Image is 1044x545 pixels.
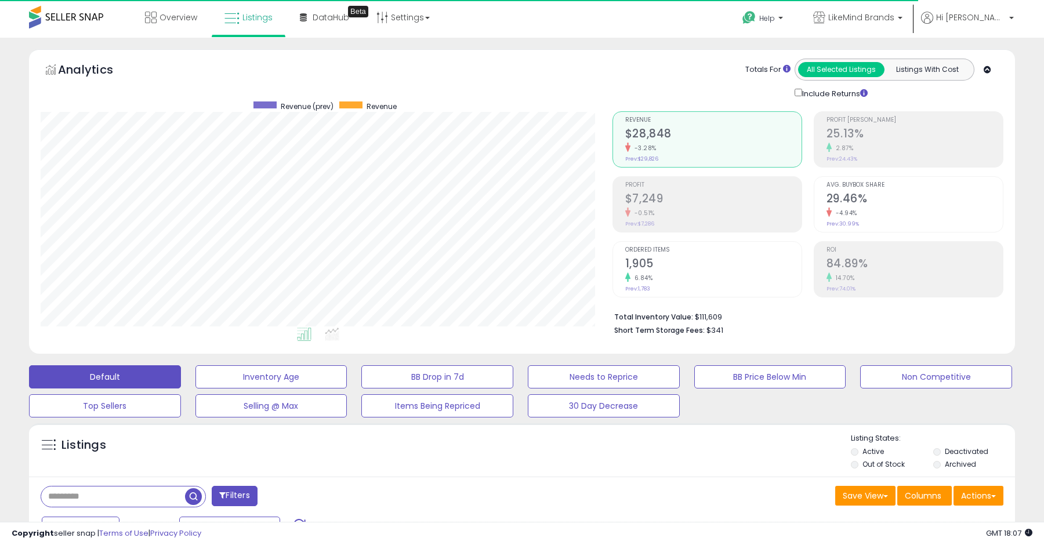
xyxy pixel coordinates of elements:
[361,365,513,388] button: BB Drop in 7d
[826,117,1003,123] span: Profit [PERSON_NAME]
[528,365,680,388] button: Needs to Reprice
[625,220,654,227] small: Prev: $7,286
[12,528,201,539] div: seller snap | |
[625,247,802,253] span: Ordered Items
[742,10,756,25] i: Get Help
[630,209,655,217] small: -0.51%
[195,365,347,388] button: Inventory Age
[625,257,802,272] h2: 1,905
[614,309,995,323] li: $111,609
[921,12,1014,38] a: Hi [PERSON_NAME]
[954,486,1003,506] button: Actions
[862,459,905,469] label: Out of Stock
[348,6,368,17] div: Tooltip anchor
[630,274,653,282] small: 6.84%
[832,274,855,282] small: 14.70%
[835,486,896,506] button: Save View
[706,325,723,336] span: $341
[625,182,802,188] span: Profit
[528,394,680,417] button: 30 Day Decrease
[625,192,802,208] h2: $7,249
[625,285,650,292] small: Prev: 1,783
[625,117,802,123] span: Revenue
[99,528,148,539] a: Terms of Use
[614,312,693,322] b: Total Inventory Value:
[694,365,846,388] button: BB Price Below Min
[936,12,1006,23] span: Hi [PERSON_NAME]
[159,12,197,23] span: Overview
[212,486,257,506] button: Filters
[367,101,397,111] span: Revenue
[860,365,1012,388] button: Non Competitive
[862,446,884,456] label: Active
[29,365,181,388] button: Default
[826,220,859,227] small: Prev: 30.99%
[29,394,181,417] button: Top Sellers
[832,144,854,152] small: 2.87%
[58,61,136,81] h5: Analytics
[313,12,349,23] span: DataHub
[826,247,1003,253] span: ROI
[826,127,1003,143] h2: 25.13%
[361,394,513,417] button: Items Being Repriced
[150,528,201,539] a: Privacy Policy
[745,64,791,75] div: Totals For
[828,12,894,23] span: LikeMind Brands
[826,182,1003,188] span: Avg. Buybox Share
[826,192,1003,208] h2: 29.46%
[826,257,1003,272] h2: 84.89%
[614,325,705,335] b: Short Term Storage Fees:
[630,144,657,152] small: -3.28%
[242,12,273,23] span: Listings
[826,155,857,162] small: Prev: 24.43%
[759,13,775,23] span: Help
[945,459,976,469] label: Archived
[905,490,941,502] span: Columns
[625,127,802,143] h2: $28,848
[986,528,1032,539] span: 2025-09-10 18:07 GMT
[786,86,882,100] div: Include Returns
[897,486,952,506] button: Columns
[884,62,970,77] button: Listings With Cost
[733,2,795,38] a: Help
[61,437,106,453] h5: Listings
[281,101,333,111] span: Revenue (prev)
[625,155,658,162] small: Prev: $29,826
[798,62,884,77] button: All Selected Listings
[832,209,857,217] small: -4.94%
[12,528,54,539] strong: Copyright
[945,446,988,456] label: Deactivated
[195,394,347,417] button: Selling @ Max
[826,285,855,292] small: Prev: 74.01%
[851,433,1014,444] p: Listing States:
